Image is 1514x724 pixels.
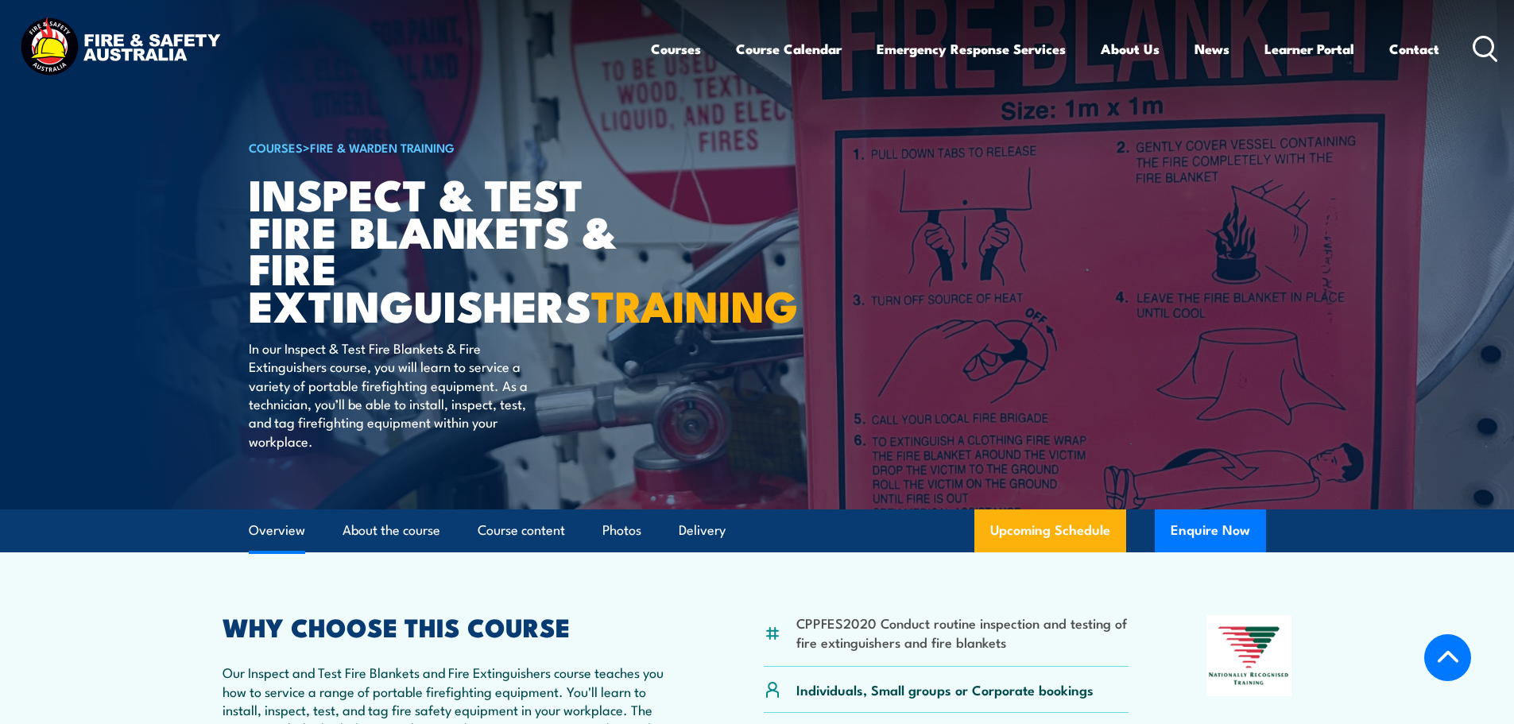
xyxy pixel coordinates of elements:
[1101,28,1160,70] a: About Us
[249,175,641,323] h1: Inspect & Test Fire Blankets & Fire Extinguishers
[310,138,455,156] a: Fire & Warden Training
[591,271,798,337] strong: TRAINING
[1389,28,1439,70] a: Contact
[796,680,1094,699] p: Individuals, Small groups or Corporate bookings
[249,138,303,156] a: COURSES
[651,28,701,70] a: Courses
[877,28,1066,70] a: Emergency Response Services
[736,28,842,70] a: Course Calendar
[343,509,440,552] a: About the course
[1264,28,1354,70] a: Learner Portal
[1155,509,1266,552] button: Enquire Now
[679,509,726,552] a: Delivery
[249,339,539,450] p: In our Inspect & Test Fire Blankets & Fire Extinguishers course, you will learn to service a vari...
[974,509,1126,552] a: Upcoming Schedule
[1195,28,1229,70] a: News
[249,137,641,157] h6: >
[223,615,687,637] h2: WHY CHOOSE THIS COURSE
[602,509,641,552] a: Photos
[478,509,565,552] a: Course content
[1206,615,1292,696] img: Nationally Recognised Training logo.
[796,614,1129,651] li: CPPFES2020 Conduct routine inspection and testing of fire extinguishers and fire blankets
[249,509,305,552] a: Overview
